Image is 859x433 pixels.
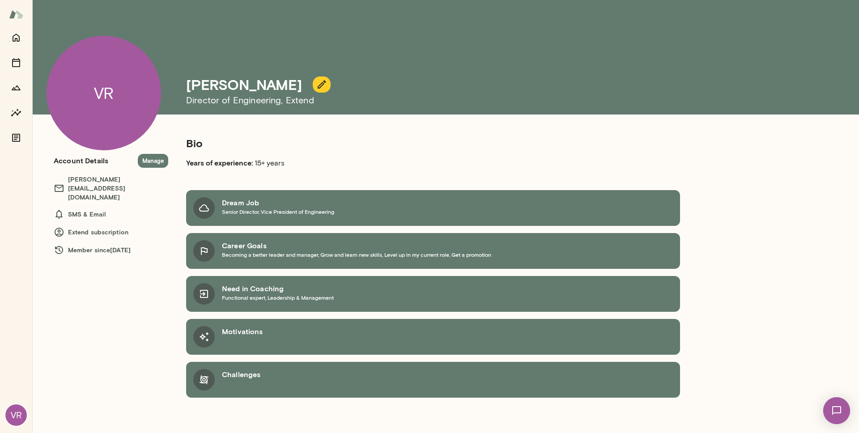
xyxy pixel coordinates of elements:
img: Mento [9,6,23,23]
h6: SMS & Email [54,209,168,220]
button: Manage [138,154,168,168]
h6: Extend subscription [54,227,168,238]
span: Senior Director, Vice President of Engineering [222,208,334,215]
button: Home [7,29,25,47]
h6: Challenges [222,369,261,380]
div: VR [47,36,161,150]
h6: Director of Engineering , Extend [186,93,723,107]
p: 15+ years [186,157,487,169]
button: Growth Plan [7,79,25,97]
b: Years of experience: [186,158,253,167]
h5: Bio [186,136,487,150]
h6: Need in Coaching [222,283,334,294]
span: Becoming a better leader and manager, Grow and learn new skills, Level up in my current role, Get... [222,251,491,258]
div: VR [5,404,27,426]
span: Functional expert, Leadership & Management [222,294,334,301]
h6: Account Details [54,155,108,166]
h6: Dream Job [222,197,334,208]
button: Documents [7,129,25,147]
h6: Motivations [222,326,263,337]
button: Sessions [7,54,25,72]
h6: Member since [DATE] [54,245,168,255]
h4: [PERSON_NAME] [186,76,302,93]
h6: [PERSON_NAME][EMAIL_ADDRESS][DOMAIN_NAME] [54,175,168,202]
h6: Career Goals [222,240,491,251]
button: Insights [7,104,25,122]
